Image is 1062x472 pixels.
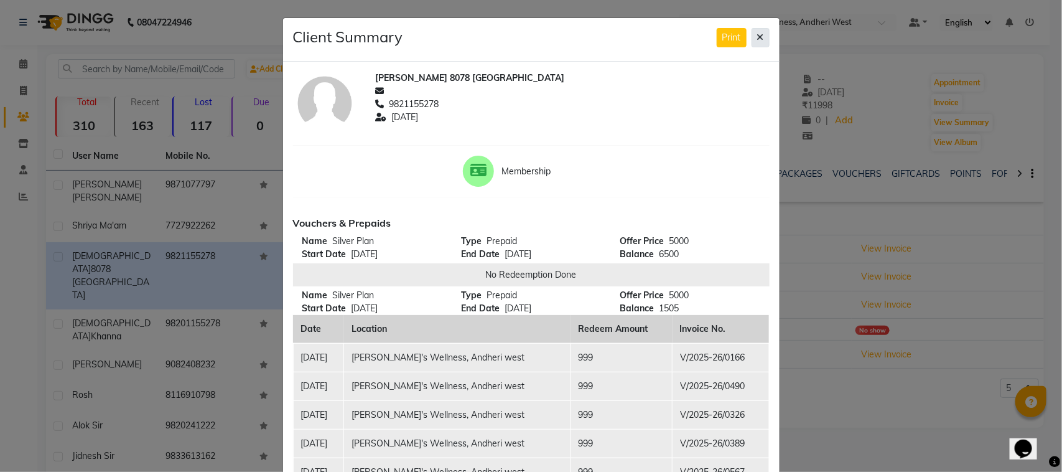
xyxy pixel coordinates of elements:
[344,372,571,400] td: [PERSON_NAME]'s Wellness, Andheri west
[293,217,770,229] h6: Vouchers & Prepaids
[391,111,418,124] span: [DATE]
[333,290,375,301] span: Silver Plan
[293,400,344,429] td: [DATE]
[461,302,500,315] span: End Date
[571,315,673,344] th: Redeem Amount
[673,343,769,372] td: V/2025-26/0166
[673,400,769,429] td: V/2025-26/0326
[620,248,654,261] span: Balance
[302,235,328,248] span: Name
[505,248,531,260] span: [DATE]
[344,315,571,344] th: Location
[461,289,482,302] span: Type
[375,72,564,85] span: [PERSON_NAME] 8078 [GEOGRAPHIC_DATA]
[333,235,375,247] span: Silver Plan
[717,28,747,47] button: Print
[293,372,344,400] td: [DATE]
[487,235,517,247] span: Prepaid
[669,235,689,247] span: 5000
[571,429,673,458] td: 999
[461,248,500,261] span: End Date
[571,400,673,429] td: 999
[293,315,344,344] th: Date
[620,235,664,248] span: Offer Price
[302,302,347,315] span: Start Date
[293,28,403,46] h4: Client Summary
[673,372,769,400] td: V/2025-26/0490
[620,302,654,315] span: Balance
[571,343,673,372] td: 999
[673,429,769,458] td: V/2025-26/0389
[659,303,679,314] span: 1505
[505,303,531,314] span: [DATE]
[344,400,571,429] td: [PERSON_NAME]'s Wellness, Andheri west
[302,289,328,302] span: Name
[389,98,439,111] span: 9821155278
[1010,422,1050,460] iframe: chat widget
[293,343,344,372] td: [DATE]
[302,248,347,261] span: Start Date
[352,303,378,314] span: [DATE]
[487,290,517,301] span: Prepaid
[669,290,689,301] span: 5000
[293,429,344,458] td: [DATE]
[659,248,679,260] span: 6500
[352,248,378,260] span: [DATE]
[344,429,571,458] td: [PERSON_NAME]'s Wellness, Andheri west
[571,372,673,400] td: 999
[344,343,571,372] td: [PERSON_NAME]'s Wellness, Andheri west
[673,315,769,344] th: Invoice No.
[293,263,770,286] span: No Redeemption Done
[620,289,664,302] span: Offer Price
[461,235,482,248] span: Type
[501,165,599,178] span: Membership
